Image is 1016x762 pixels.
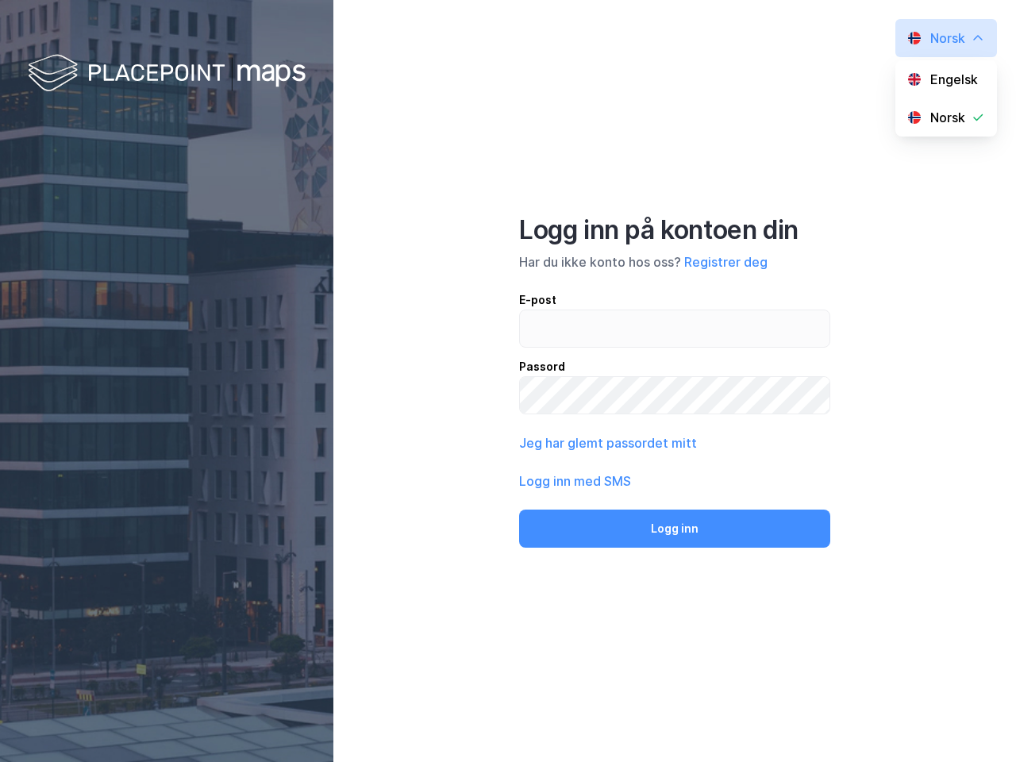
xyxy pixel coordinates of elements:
[519,433,697,452] button: Jeg har glemt passordet mitt
[519,357,830,376] div: Passord
[930,70,978,89] div: Engelsk
[519,510,830,548] button: Logg inn
[28,51,306,98] img: logo-white.f07954bde2210d2a523dddb988cd2aa7.svg
[930,29,965,48] div: Norsk
[684,252,768,271] button: Registrer deg
[519,252,830,271] div: Har du ikke konto hos oss?
[519,291,830,310] div: E-post
[519,471,631,491] button: Logg inn med SMS
[519,214,830,246] div: Logg inn på kontoen din
[930,108,965,127] div: Norsk
[937,686,1016,762] iframe: Chat Widget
